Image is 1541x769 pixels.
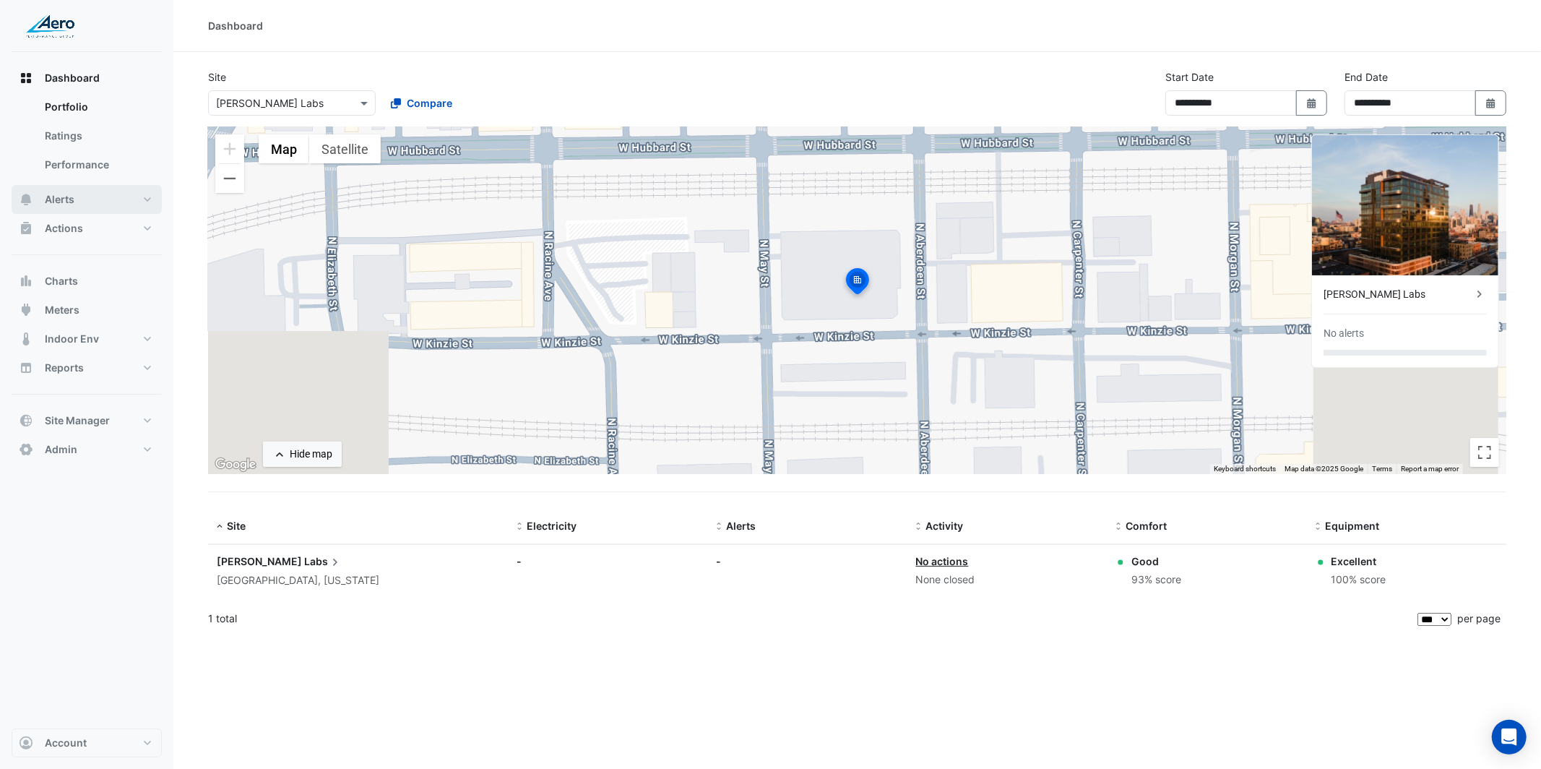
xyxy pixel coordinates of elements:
[215,134,244,163] button: Zoom in
[45,361,84,375] span: Reports
[1470,438,1499,467] button: Toggle fullscreen view
[1305,97,1318,109] fa-icon: Select Date
[1165,69,1214,85] label: Start Date
[12,435,162,464] button: Admin
[33,150,162,179] a: Performance
[12,325,162,353] button: Indoor Env
[45,303,79,317] span: Meters
[1372,465,1392,473] a: Terms (opens in new tab)
[309,134,381,163] button: Show satellite imagery
[1131,572,1181,588] div: 93% score
[1324,326,1364,341] div: No alerts
[12,406,162,435] button: Site Manager
[217,555,302,567] span: [PERSON_NAME]
[1131,554,1181,569] div: Good
[19,413,33,428] app-icon: Site Manager
[407,95,452,111] span: Compare
[1457,612,1501,624] span: per page
[19,192,33,207] app-icon: Alerts
[33,121,162,150] a: Ratings
[1326,520,1380,532] span: Equipment
[212,455,259,474] img: Google
[716,554,898,569] div: -
[17,12,82,40] img: Company Logo
[517,554,699,569] div: -
[208,69,226,85] label: Site
[1331,572,1386,588] div: 100% score
[19,221,33,236] app-icon: Actions
[259,134,309,163] button: Show street map
[45,413,110,428] span: Site Manager
[12,64,162,93] button: Dashboard
[290,447,332,462] div: Hide map
[19,274,33,288] app-icon: Charts
[12,214,162,243] button: Actions
[217,572,499,589] div: [GEOGRAPHIC_DATA], [US_STATE]
[45,192,74,207] span: Alerts
[527,520,577,532] span: Electricity
[1285,465,1363,473] span: Map data ©2025 Google
[215,164,244,193] button: Zoom out
[45,442,77,457] span: Admin
[19,361,33,375] app-icon: Reports
[19,442,33,457] app-icon: Admin
[227,520,246,532] span: Site
[208,601,1415,637] div: 1 total
[208,18,263,33] div: Dashboard
[926,520,964,532] span: Activity
[45,274,78,288] span: Charts
[19,71,33,85] app-icon: Dashboard
[12,353,162,382] button: Reports
[12,267,162,296] button: Charts
[842,266,873,301] img: site-pin-selected.svg
[916,572,1098,588] div: None closed
[212,455,259,474] a: Open this area in Google Maps (opens a new window)
[45,71,100,85] span: Dashboard
[45,332,99,346] span: Indoor Env
[12,185,162,214] button: Alerts
[726,520,756,532] span: Alerts
[1126,520,1167,532] span: Comfort
[304,554,342,570] span: Labs
[12,93,162,185] div: Dashboard
[1401,465,1459,473] a: Report a map error
[1485,97,1498,109] fa-icon: Select Date
[1344,69,1388,85] label: End Date
[45,736,87,750] span: Account
[45,221,83,236] span: Actions
[1312,135,1498,275] img: Fulton Labs
[33,93,162,121] a: Portfolio
[1331,554,1386,569] div: Excellent
[1214,464,1276,474] button: Keyboard shortcuts
[19,303,33,317] app-icon: Meters
[916,555,969,567] a: No actions
[19,332,33,346] app-icon: Indoor Env
[12,296,162,325] button: Meters
[263,442,342,467] button: Hide map
[12,729,162,757] button: Account
[381,90,462,116] button: Compare
[1324,287,1472,302] div: [PERSON_NAME] Labs
[1492,720,1527,755] div: Open Intercom Messenger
